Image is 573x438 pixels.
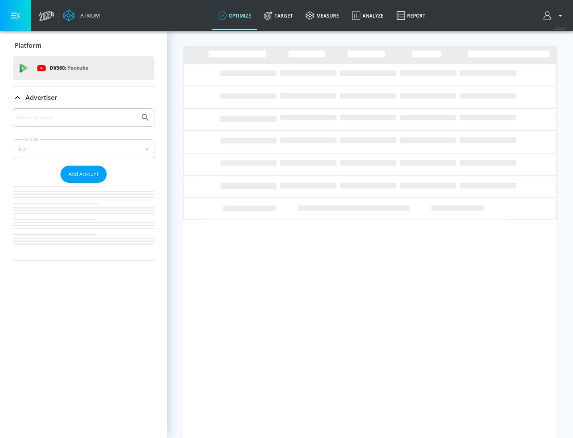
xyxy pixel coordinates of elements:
div: Advertiser [13,86,154,109]
button: Add Account [60,166,107,183]
a: Atrium [63,10,100,22]
a: optimize [212,1,257,30]
p: DV360: [50,64,88,72]
p: Youtube [67,64,88,72]
div: Advertiser [13,108,154,260]
span: Add Account [68,170,99,179]
input: Search by name [16,112,136,123]
a: Target [257,1,299,30]
nav: list of Advertiser [13,183,154,260]
span: v 4.25.2 [554,26,565,31]
a: Report [390,1,432,30]
label: Sort By [23,137,40,142]
div: Platform [13,34,154,57]
p: Advertiser [25,93,57,102]
a: measure [299,1,345,30]
p: Platform [15,41,41,50]
div: DV360: Youtube [13,56,154,80]
div: Atrium [77,12,100,19]
a: Analyze [345,1,390,30]
div: A-Z [13,139,154,159]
